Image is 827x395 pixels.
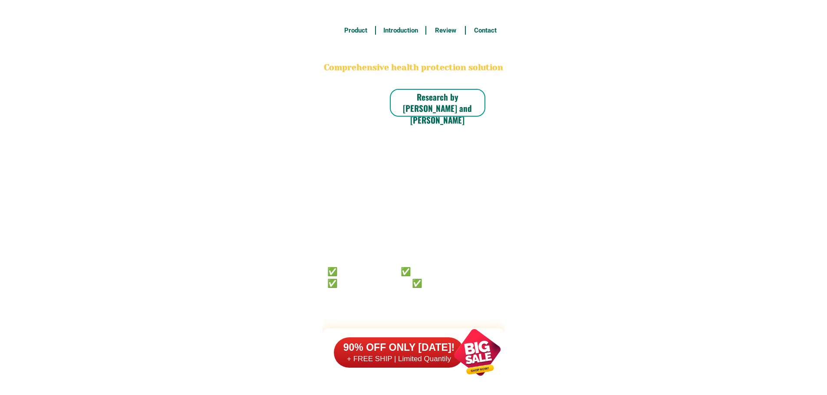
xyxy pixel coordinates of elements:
h2: FAKE VS ORIGINAL [323,335,505,358]
h6: 90% OFF ONLY [DATE]! [334,341,464,354]
h6: + FREE SHIP | Limited Quantily [334,354,464,364]
h6: ✅ 𝙰𝚗𝚝𝚒 𝙲𝚊𝚗𝚌𝚎𝚛 ✅ 𝙰𝚗𝚝𝚒 𝚂𝚝𝚛𝚘𝚔𝚎 ✅ 𝙰𝚗𝚝𝚒 𝙳𝚒𝚊𝚋𝚎𝚝𝚒𝚌 ✅ 𝙳𝚒𝚊𝚋𝚎𝚝𝚎𝚜 [327,265,476,288]
h6: Research by [PERSON_NAME] and [PERSON_NAME] [390,91,485,126]
h6: Review [431,26,461,36]
h6: Introduction [380,26,421,36]
h2: Comprehensive health protection solution [323,62,505,74]
h6: Contact [471,26,500,36]
h3: FREE SHIPPING NATIONWIDE [323,5,505,18]
h6: Product [341,26,370,36]
h2: BONA VITA COFFEE [323,42,505,62]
